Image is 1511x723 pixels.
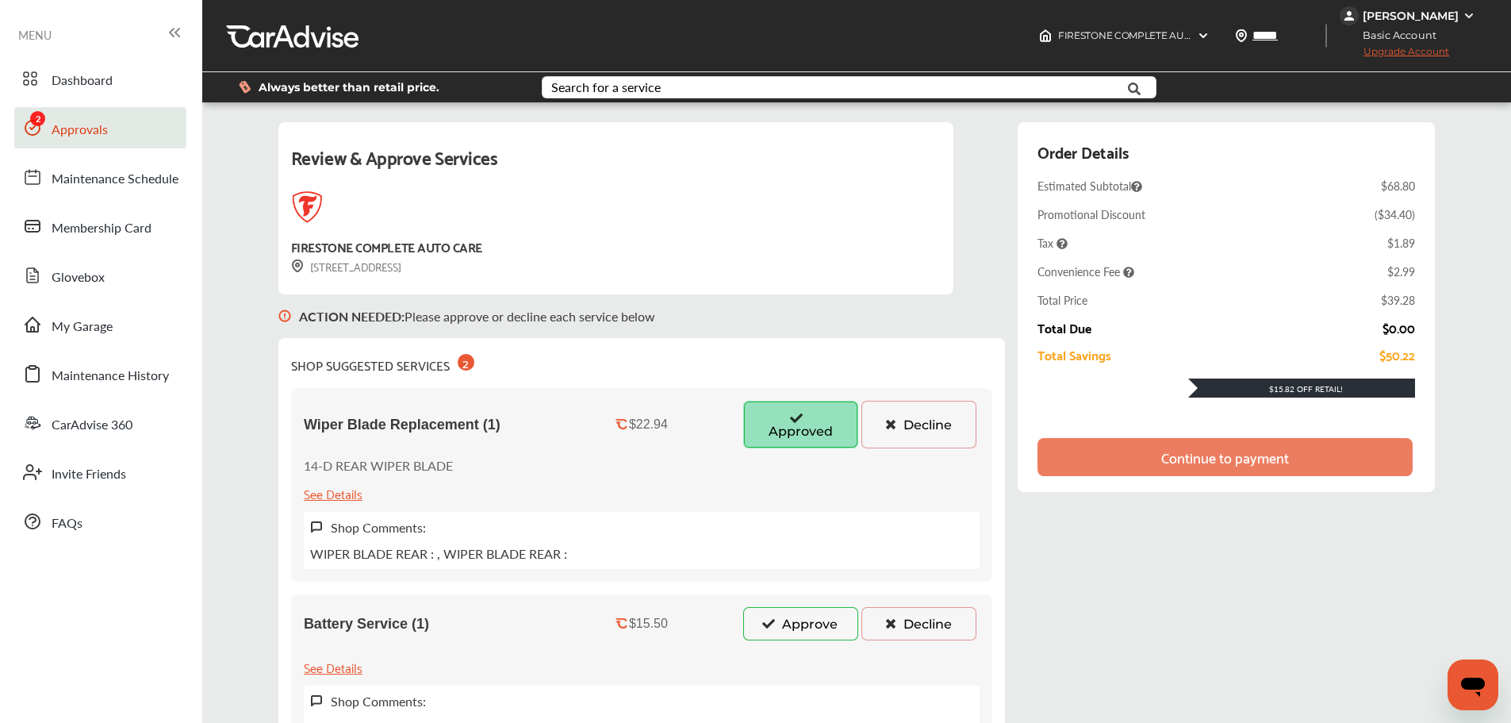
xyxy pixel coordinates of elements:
a: FAQs [14,501,186,542]
img: header-home-logo.8d720a4f.svg [1039,29,1052,42]
span: Battery Service (1) [304,616,429,633]
iframe: Button to launch messaging window [1448,660,1498,710]
div: $39.28 [1381,292,1415,308]
button: Approved [743,401,858,448]
p: WIPER BLADE REAR : , WIPER BLADE REAR : [310,544,567,563]
label: Shop Comments: [331,518,426,536]
button: Decline [861,401,976,448]
button: Approve [743,607,858,640]
div: ( $34.40 ) [1375,206,1415,222]
a: CarAdvise 360 [14,402,186,444]
div: Total Price [1037,292,1087,308]
div: Continue to payment [1161,449,1289,465]
div: [PERSON_NAME] [1363,9,1459,23]
div: $1.89 [1387,235,1415,251]
span: Dashboard [52,71,113,91]
img: header-divider.bc55588e.svg [1325,24,1327,48]
div: [STREET_ADDRESS] [291,257,401,275]
span: Upgrade Account [1340,45,1449,65]
a: Glovebox [14,255,186,296]
img: location_vector.a44bc228.svg [1235,29,1248,42]
span: MENU [18,29,52,41]
img: header-down-arrow.9dd2ce7d.svg [1197,29,1210,42]
a: My Garage [14,304,186,345]
span: My Garage [52,317,113,337]
div: $2.99 [1387,263,1415,279]
div: $0.00 [1383,321,1415,335]
img: svg+xml;base64,PHN2ZyB3aWR0aD0iMTYiIGhlaWdodD0iMTciIHZpZXdCb3g9IjAgMCAxNiAxNyIgZmlsbD0ibm9uZSIgeG... [291,260,304,273]
div: $68.80 [1381,178,1415,194]
img: jVpblrzwTbfkPYzPPzSLxeg0AAAAASUVORK5CYII= [1340,6,1359,25]
span: FAQs [52,513,82,534]
div: Promotional Discount [1037,206,1145,222]
label: Shop Comments: [331,692,426,710]
div: Review & Approve Services [291,141,941,191]
span: Convenience Fee [1037,263,1134,279]
b: ACTION NEEDED : [299,307,405,325]
div: $15.50 [629,617,668,631]
span: Glovebox [52,267,105,288]
div: Order Details [1037,138,1129,165]
a: Approvals [14,107,186,148]
span: Estimated Subtotal [1037,178,1142,194]
a: Dashboard [14,58,186,99]
span: FIRESTONE COMPLETE AUTO CARE , [STREET_ADDRESS] Appleton , WI 54914 [1058,29,1408,41]
div: 2 [458,354,474,371]
img: svg+xml;base64,PHN2ZyB3aWR0aD0iMTYiIGhlaWdodD0iMTciIHZpZXdCb3g9IjAgMCAxNiAxNyIgZmlsbD0ibm9uZSIgeG... [310,694,323,708]
div: $22.94 [629,417,668,432]
p: 14-D REAR WIPER BLADE [304,456,453,475]
div: SHOP SUGGESTED SERVICES [291,351,474,375]
a: Maintenance Schedule [14,156,186,198]
img: dollor_label_vector.a70140d1.svg [239,80,251,94]
p: Please approve or decline each service below [299,307,655,325]
img: svg+xml;base64,PHN2ZyB3aWR0aD0iMTYiIGhlaWdodD0iMTciIHZpZXdCb3g9IjAgMCAxNiAxNyIgZmlsbD0ibm9uZSIgeG... [278,294,291,338]
img: svg+xml;base64,PHN2ZyB3aWR0aD0iMTYiIGhlaWdodD0iMTciIHZpZXdCb3g9IjAgMCAxNiAxNyIgZmlsbD0ibm9uZSIgeG... [310,521,323,534]
div: Search for a service [551,81,661,94]
a: Invite Friends [14,452,186,493]
div: $15.82 Off Retail! [1188,383,1415,394]
span: Maintenance History [52,366,169,386]
span: Always better than retail price. [259,82,439,93]
a: Membership Card [14,206,186,247]
span: CarAdvise 360 [52,415,132,436]
img: logo-firestone.png [291,191,323,223]
span: Invite Friends [52,464,126,485]
div: Total Savings [1037,348,1111,362]
div: See Details [304,483,362,504]
span: Maintenance Schedule [52,169,178,190]
span: Tax [1037,235,1068,251]
div: $50.22 [1379,348,1415,362]
span: Wiper Blade Replacement (1) [304,417,500,433]
div: FIRESTONE COMPLETE AUTO CARE [291,236,482,257]
span: Basic Account [1341,27,1448,44]
span: Approvals [52,120,108,140]
span: Membership Card [52,218,151,239]
div: See Details [304,656,362,678]
img: WGsFRI8htEPBVLJbROoPRyZpYNWhNONpIPPETTm6eUC0GeLEiAAAAAElFTkSuQmCC [1463,10,1475,22]
a: Maintenance History [14,353,186,394]
div: Total Due [1037,321,1091,335]
button: Decline [861,607,976,640]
